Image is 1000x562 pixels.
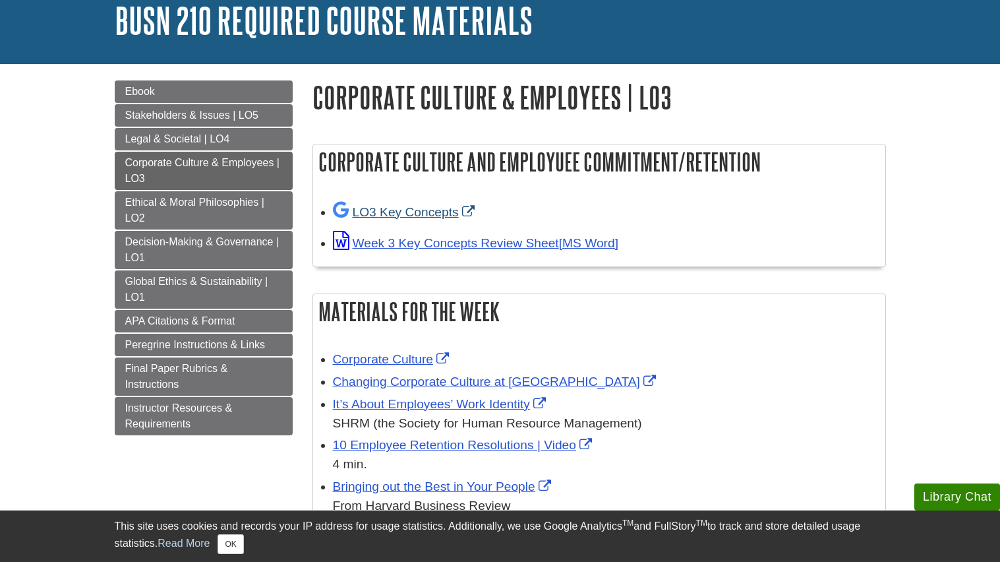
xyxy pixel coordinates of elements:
a: Link opens in new window [333,480,554,493]
div: SHRM (the Society for Human Resource Management) [333,414,879,433]
a: Stakeholders & Issues | LO5 [115,104,293,127]
div: Guide Page Menu [115,80,293,435]
a: Final Paper Rubrics & Instructions [115,358,293,396]
span: Global Ethics & Sustainability | LO1 [125,276,268,303]
a: Legal & Societal | LO4 [115,128,293,150]
a: Read More [158,538,210,549]
a: Link opens in new window [333,397,549,411]
a: Ethical & Moral Philosophies | LO2 [115,191,293,230]
a: Link opens in new window [333,236,618,250]
span: APA Citations & Format [125,315,235,327]
h2: Corporate Culture and Employuee Commitment/Retention [313,144,885,179]
div: 4 min. [333,455,879,474]
a: Instructor Resources & Requirements [115,397,293,435]
sup: TM [696,518,707,528]
span: Decision-Making & Governance | LO1 [125,236,279,263]
span: Ethical & Moral Philosophies | LO2 [125,197,264,224]
span: Peregrine Instructions & Links [125,339,266,350]
button: Library Chat [914,484,1000,511]
span: Stakeholders & Issues | LO5 [125,109,258,121]
span: Legal & Societal | LO4 [125,133,230,144]
a: Peregrine Instructions & Links [115,334,293,356]
span: Final Paper Rubrics & Instructions [125,363,228,390]
span: Corporate Culture & Employees | LO3 [125,157,279,184]
a: Link opens in new window [333,205,478,219]
a: Global Ethics & Sustainability | LO1 [115,270,293,309]
h1: Corporate Culture & Employees | LO3 [312,80,886,114]
a: Link opens in new window [333,352,453,366]
a: Ebook [115,80,293,103]
div: From Harvard Business Review [333,497,879,516]
button: Close [218,534,243,554]
a: Decision-Making & Governance | LO1 [115,231,293,269]
h2: Materials for the Week [313,294,885,329]
div: This site uses cookies and records your IP address for usage statistics. Additionally, we use Goo... [115,518,886,554]
a: Link opens in new window [333,375,659,389]
a: Corporate Culture & Employees | LO3 [115,152,293,190]
span: Instructor Resources & Requirements [125,402,233,429]
sup: TM [622,518,633,528]
span: Ebook [125,86,155,97]
a: Link opens in new window [333,438,595,452]
a: APA Citations & Format [115,310,293,332]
